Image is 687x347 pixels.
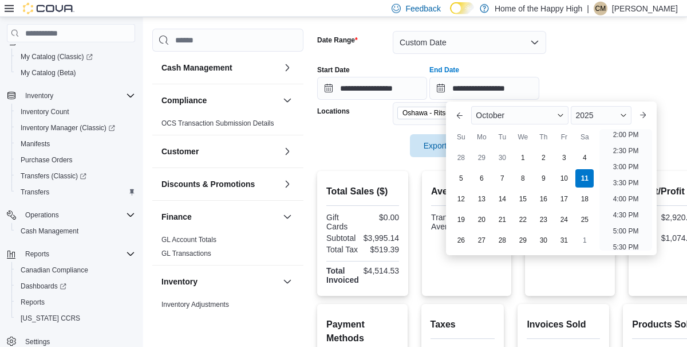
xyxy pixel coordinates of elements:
div: day-18 [575,190,594,208]
div: Button. Open the year selector. 2025 is currently selected. [571,106,631,124]
li: 5:00 PM [609,224,643,238]
div: day-4 [575,149,594,167]
button: Finance [161,211,278,223]
li: 4:00 PM [609,192,643,206]
button: Transfers [11,184,140,200]
button: Reports [21,247,54,261]
li: 3:30 PM [609,176,643,190]
span: Dashboards [16,279,135,293]
div: Transaction Average [431,213,473,231]
div: $519.39 [365,245,400,254]
label: End Date [429,65,459,75]
ul: Time [599,129,652,251]
a: [US_STATE] CCRS [16,311,85,325]
li: 3:00 PM [609,160,643,174]
span: Reports [21,298,45,307]
div: day-20 [472,210,491,229]
h2: Taxes [431,318,495,332]
button: Customer [161,146,278,157]
div: day-28 [493,231,511,249]
input: Press the down key to enter a popover containing a calendar. Press the escape key to close the po... [429,77,539,100]
div: Mo [472,128,491,146]
a: Reports [16,295,49,309]
div: Button. Open the month selector. October is currently selected. [471,106,568,124]
button: [US_STATE] CCRS [11,310,140,326]
span: Operations [21,208,135,222]
button: Manifests [11,136,140,152]
p: | [587,2,589,15]
h3: Cash Management [161,62,232,73]
span: My Catalog (Classic) [21,52,93,61]
span: Export [417,134,467,157]
span: Cash Management [16,224,135,238]
button: Compliance [161,95,278,106]
button: Operations [2,207,140,223]
button: Export [410,134,474,157]
a: My Catalog (Classic) [11,49,140,65]
button: Canadian Compliance [11,262,140,278]
h2: Total Sales ($) [326,185,399,198]
a: OCS Transaction Submission Details [161,119,274,127]
div: $4,514.53 [364,266,399,275]
div: day-30 [534,231,552,249]
strong: Total Invoiced [326,266,359,284]
h3: Finance [161,211,192,223]
div: day-11 [575,169,594,188]
a: GL Transactions [161,249,211,258]
div: day-1 [514,149,532,167]
span: Inventory Manager (Classic) [16,121,135,135]
a: Canadian Compliance [16,263,93,277]
h2: Invoices Sold [527,318,600,332]
div: day-27 [472,231,491,249]
span: Reports [25,249,49,259]
div: We [514,128,532,146]
div: day-28 [452,149,470,167]
div: day-31 [555,231,573,249]
div: day-29 [514,231,532,249]
a: Dashboards [11,278,140,294]
div: day-29 [472,149,491,167]
span: Cash Management [21,227,78,236]
span: Purchase Orders [21,155,73,165]
label: Date Range [317,36,358,45]
div: day-3 [555,149,573,167]
button: Discounts & Promotions [281,177,294,191]
span: CM [595,2,606,15]
span: Inventory Count [16,105,135,119]
button: Inventory [161,276,278,287]
li: 4:30 PM [609,208,643,222]
div: Fr [555,128,573,146]
a: Purchase Orders [16,153,77,167]
div: day-30 [493,149,511,167]
span: GL Account Totals [161,235,216,244]
li: 2:00 PM [609,128,643,142]
button: Finance [281,210,294,224]
button: Inventory [281,275,294,288]
div: day-7 [493,169,511,188]
a: Manifests [16,137,54,151]
div: day-13 [472,190,491,208]
button: Operations [21,208,64,222]
span: Transfers (Classic) [21,171,86,181]
div: day-2 [534,149,552,167]
input: Press the down key to open a popover containing a calendar. [317,77,427,100]
div: October, 2025 [451,147,595,251]
span: 2025 [575,111,593,120]
div: Su [452,128,470,146]
li: 2:30 PM [609,144,643,158]
div: day-16 [534,190,552,208]
span: Manifests [21,139,50,149]
h3: Compliance [161,95,207,106]
div: day-9 [534,169,552,188]
div: Tu [493,128,511,146]
span: My Catalog (Beta) [16,66,135,80]
a: Transfers (Classic) [11,168,140,184]
span: [US_STATE] CCRS [21,314,80,323]
h3: Discounts & Promotions [161,178,255,190]
span: Oshawa - Ritson Road - Friendly Stranger [402,107,492,119]
span: My Catalog (Classic) [16,50,135,64]
button: Previous Month [451,106,469,124]
button: Custom Date [393,31,546,54]
div: Finance [152,233,303,265]
span: Inventory [21,89,135,103]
